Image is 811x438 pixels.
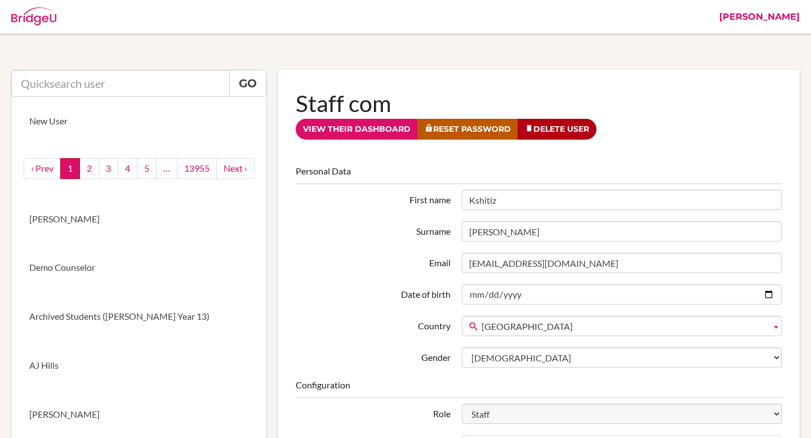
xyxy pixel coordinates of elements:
label: Role [290,404,456,421]
input: Quicksearch user [11,70,230,97]
a: [PERSON_NAME] [11,195,266,244]
a: AJ Hills [11,341,266,390]
span: [GEOGRAPHIC_DATA] [482,316,767,337]
a: … [156,158,177,179]
a: 13955 [177,158,217,179]
a: ‹ Prev [24,158,61,179]
a: Reset Password [417,119,518,140]
a: New User [11,97,266,146]
a: 3 [99,158,118,179]
img: Bridge-U [11,7,56,25]
a: Archived Students ([PERSON_NAME] Year 13) [11,292,266,341]
a: 1 [60,158,80,179]
label: Date of birth [290,284,456,301]
a: next [216,158,255,179]
a: View their dashboard [296,119,418,140]
label: First name [290,190,456,207]
a: Go [229,70,266,97]
legend: Personal Data [296,165,782,184]
a: 4 [118,158,137,179]
a: 2 [79,158,99,179]
label: Surname [290,221,456,238]
h1: Staff com [296,88,782,119]
label: Email [290,253,456,270]
label: Gender [290,347,456,364]
label: Country [290,316,456,333]
a: Demo Counselor [11,243,266,292]
a: Delete User [518,119,596,140]
a: 5 [137,158,157,179]
legend: Configuration [296,379,782,398]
